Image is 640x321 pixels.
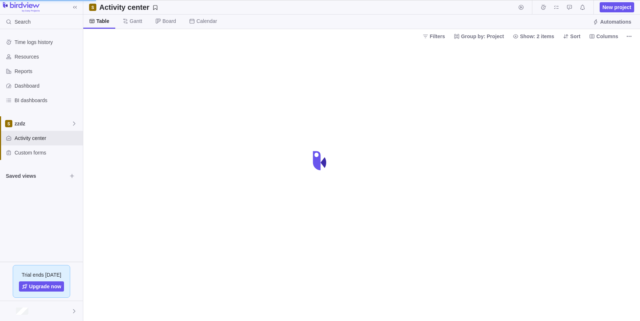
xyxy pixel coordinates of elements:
[564,5,575,11] a: Approval requests
[163,17,176,25] span: Board
[430,33,445,40] span: Filters
[3,2,40,12] img: logo
[451,31,507,41] span: Group by: Project
[15,149,80,156] span: Custom forms
[130,17,142,25] span: Gantt
[596,33,618,40] span: Columns
[520,33,554,40] span: Show: 2 items
[603,4,631,11] span: New project
[4,307,13,316] div: Zlzdl
[15,53,80,60] span: Resources
[538,2,548,12] span: Time logs
[15,135,80,142] span: Activity center
[538,5,548,11] a: Time logs
[461,33,504,40] span: Group by: Project
[624,31,634,41] span: More actions
[510,31,557,41] span: Show: 2 items
[516,2,526,12] span: Start timer
[67,171,77,181] span: Browse views
[6,172,67,180] span: Saved views
[15,18,31,25] span: Search
[590,17,634,27] span: Automations
[19,281,64,292] a: Upgrade now
[96,2,161,12] span: Save your current layout and filters as a View
[15,82,80,89] span: Dashboard
[420,31,448,41] span: Filters
[29,283,61,290] span: Upgrade now
[560,31,583,41] span: Sort
[196,17,217,25] span: Calendar
[551,2,561,12] span: My assignments
[577,5,588,11] a: Notifications
[564,2,575,12] span: Approval requests
[15,39,80,46] span: Time logs history
[15,120,71,127] span: zzdz
[570,33,580,40] span: Sort
[600,2,634,12] span: New project
[305,146,335,175] div: loading
[22,271,61,278] span: Trial ends [DATE]
[15,68,80,75] span: Reports
[96,17,109,25] span: Table
[577,2,588,12] span: Notifications
[586,31,621,41] span: Columns
[600,18,631,25] span: Automations
[551,5,561,11] a: My assignments
[15,97,80,104] span: BI dashboards
[99,2,149,12] h2: Activity center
